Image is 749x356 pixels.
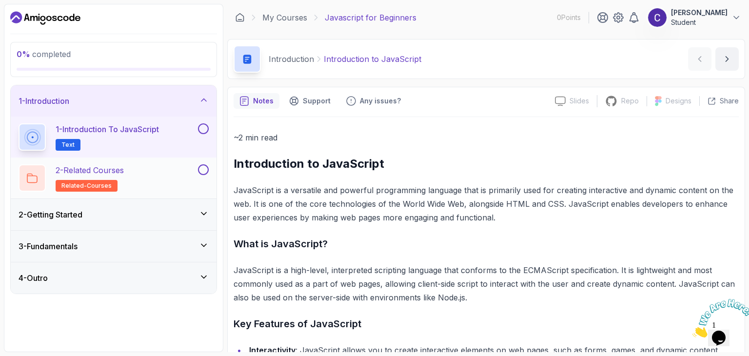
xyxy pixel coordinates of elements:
button: Share [699,96,739,106]
img: user profile image [648,8,667,27]
h2: Introduction to JavaScript [234,156,739,172]
span: completed [17,49,71,59]
p: Student [671,18,728,27]
span: related-courses [61,182,112,190]
button: 2-Related Coursesrelated-courses [19,164,209,192]
button: Support button [283,93,336,109]
button: 4-Outro [11,262,217,294]
span: 1 [4,4,8,12]
button: next content [715,47,739,71]
p: Javascript for Beginners [325,12,416,23]
strong: Interactivity [249,345,296,355]
button: previous content [688,47,711,71]
button: 1-Introduction to JavaScriptText [19,123,209,151]
p: Share [720,96,739,106]
a: Dashboard [10,10,80,26]
p: Slides [570,96,589,106]
p: Any issues? [360,96,401,106]
a: Dashboard [235,13,245,22]
p: JavaScript is a versatile and powerful programming language that is primarily used for creating i... [234,183,739,224]
p: Designs [666,96,691,106]
p: Introduction to JavaScript [324,53,421,65]
h3: What is JavaScript? [234,236,739,252]
h3: Key Features of JavaScript [234,316,739,332]
button: Feedback button [340,93,407,109]
p: ~2 min read [234,131,739,144]
h3: 1 - Introduction [19,95,69,107]
a: My Courses [262,12,307,23]
button: user profile image[PERSON_NAME]Student [648,8,741,27]
button: notes button [234,93,279,109]
h3: 3 - Fundamentals [19,240,78,252]
p: JavaScript is a high-level, interpreted scripting language that conforms to the ECMAScript specif... [234,263,739,304]
p: Support [303,96,331,106]
p: Repo [621,96,639,106]
button: 2-Getting Started [11,199,217,230]
h3: 4 - Outro [19,272,48,284]
button: 1-Introduction [11,85,217,117]
p: 0 Points [557,13,581,22]
p: [PERSON_NAME] [671,8,728,18]
button: 3-Fundamentals [11,231,217,262]
img: Chat attention grabber [4,4,64,42]
h3: 2 - Getting Started [19,209,82,220]
p: Notes [253,96,274,106]
p: Introduction [269,53,314,65]
p: 1 - Introduction to JavaScript [56,123,159,135]
span: 0 % [17,49,30,59]
iframe: chat widget [689,295,749,341]
span: Text [61,141,75,149]
p: 2 - Related Courses [56,164,124,176]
